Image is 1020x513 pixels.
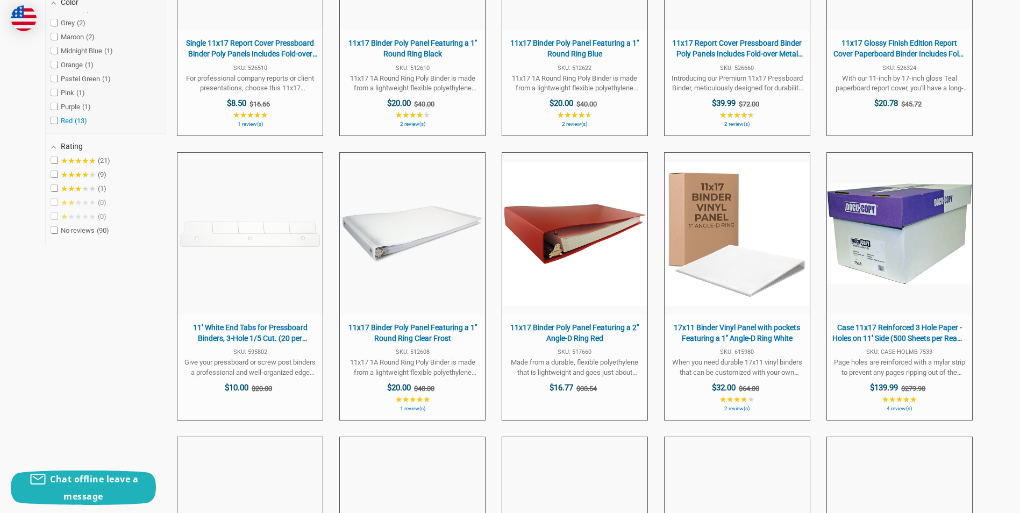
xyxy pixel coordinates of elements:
span: Orange [51,61,94,69]
span: $64.00 [739,384,759,393]
span: ★★★★★ [61,184,96,193]
span: Grey [51,19,85,27]
span: 11x17 Report Cover Pressboard Binder Poly Panels Includes Fold-over Metal Fasteners Red Package of 6 [670,38,804,59]
span: ★★★★★ [61,212,96,221]
span: Made from a durable, flexible polyethylene that is lightweight and goes just about anywhere. This... [508,358,642,377]
span: $279.98 [901,384,925,393]
span: $40.00 [414,100,434,108]
span: $72.00 [739,100,759,108]
span: When you need durable 17x11 vinyl binders that can be customized with your own covers, these viny... [670,358,804,377]
span: 1 [104,47,113,55]
span: 2 review(s) [508,122,642,127]
span: 0 [98,198,106,206]
span: 11x17 1A Round Ring Poly Binder is made from a lightweight flexible polyethylene plastic, and fea... [345,358,480,377]
span: 11x17 Glossy Finish Edition Report Cover Paperboard Binder Includes Fold-over Metal Fasteners Glo... [832,38,967,59]
span: 1 [98,184,106,193]
span: SKU: 512610 [345,65,480,71]
span: SKU: 526510 [183,65,317,71]
span: $139.99 [870,383,898,393]
span: $40.00 [576,100,597,108]
span: 11x17 1A Round Ring Poly Binder is made from a lightweight flexible polyethylene plastic, and fea... [508,74,642,93]
span: 1 [82,103,91,111]
span: ★★★★★ [61,198,96,207]
span: SKU: 517660 [508,349,642,355]
button: Chat offline leave a message [11,471,156,505]
a: 11x17 Binder Poly Panel Featuring a 1 [340,153,485,420]
span: Midnight Blue [51,47,113,55]
span: ★★★★★ [395,111,430,119]
span: ★★★★★ [719,395,754,404]
span: $33.54 [576,384,597,393]
span: 17x11 Binder Vinyl Panel with pockets Featuring a 1" Angle-D Ring White [670,323,804,344]
span: SKU: CASE-HOLMB-7533 [832,349,967,355]
span: $45.72 [901,100,922,108]
span: SKU: 526324 [832,65,967,71]
span: ★★★★★ [719,111,754,119]
span: With our 11-inch by 17-inch gloss Teal paperboard report cover, you'll have a long-lasting, easy-... [832,74,967,93]
span: ★★★★★ [233,111,268,119]
span: 90 [97,226,109,234]
span: 11x17 Binder Poly Panel Featuring a 2" Angle-D Ring Red [508,323,642,344]
span: 11x17 Binder Poly Panel Featuring a 1" Round Ring Black [345,38,480,59]
span: 1 [102,75,111,83]
img: 11x17 Binder Poly Panel Featuring a 2" Angle-D Ring Red [503,162,647,306]
span: Rating [61,142,83,151]
span: ★★★★★ [395,395,430,404]
span: 4 review(s) [832,406,967,411]
span: 2 review(s) [670,406,804,411]
span: $20.00 [387,383,411,393]
span: $16.77 [550,383,573,393]
span: $20.00 [252,384,272,393]
span: 1 review(s) [183,122,317,127]
span: 2 [77,19,85,27]
span: ★★★★★ [61,156,96,165]
span: $10.00 [225,383,248,393]
a: 11'' White End Tabs for Pressboard Binders, 3-Hole 1/5 Cut. (20 per Package) [177,153,323,420]
a: 11x17 Binder Poly Panel Featuring a 2 [502,153,647,420]
span: Give your pressboard or screw post binders a professional and well-organized edge using these sol... [183,358,317,377]
span: Page holes are reinforced with a mylar strip to prevent any pages ripping out of the binder. Use ... [832,358,967,377]
span: 2 review(s) [345,122,480,127]
span: Chat offline leave a message [50,473,138,502]
span: Red [51,117,87,125]
span: 11x17 1A Round Ring Poly Binder is made from a lightweight flexible polyethylene plastic, and fea... [345,74,480,93]
span: 1 [76,89,85,97]
span: Pastel Green [51,75,111,83]
span: 0 [98,212,106,220]
span: 1 [85,61,94,69]
span: Pink [51,89,85,97]
span: SKU: 595802 [183,349,317,355]
span: $16.66 [249,100,270,108]
span: 13 [75,117,87,125]
span: Maroon [51,33,95,41]
span: $20.00 [387,98,411,108]
span: 21 [98,156,110,165]
span: $20.00 [550,98,573,108]
span: $40.00 [414,384,434,393]
span: SKU: 615980 [670,349,804,355]
span: 1 review(s) [345,406,480,411]
span: 9 [98,170,106,179]
span: $8.50 [227,98,246,108]
span: For professional company reports or client presentations, choose this 11x17 polyethylene and pres... [183,74,317,93]
span: $39.99 [712,98,736,108]
span: SKU: 512622 [508,65,642,71]
img: 11x17 Binder Poly Panel Featuring a 1" Round Ring Clear Frost [340,162,484,306]
img: duty and tax information for United States [11,5,37,31]
span: Single 11x17 Report Cover Pressboard Binder Poly Panels Includes Fold-over Metal Fasteners | Black [183,38,317,59]
a: 17x11 Binder Vinyl Panel with pockets Featuring a 1 [665,153,810,420]
span: Case 11x17 Reinforced 3 Hole Paper - Holes on 11'' Side (500 Sheets per Ream)(4 Reams per Case) [832,323,967,344]
span: 2 [86,33,95,41]
span: Introducing our Premium 11x17 Pressboard Binder, meticulously designed for durability and functio... [670,74,804,93]
span: $32.00 [712,383,736,393]
span: ★★★★★ [61,170,96,179]
span: 11x17 Binder Poly Panel Featuring a 1" Round Ring Blue [508,38,642,59]
span: No reviews [51,226,109,235]
span: ★★★★★ [882,395,917,404]
span: 2 review(s) [670,122,804,127]
span: SKU: 512608 [345,349,480,355]
a: Case 11x17 Reinforced 3 Hole Paper - Holes on 11'' Side (500 Sheets per Ream)(4 Reams per Case) [827,153,972,420]
span: ★★★★★ [557,111,592,119]
span: 11x17 Binder Poly Panel Featuring a 1" Round Ring Clear Frost [345,323,480,344]
span: Purple [51,103,91,111]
